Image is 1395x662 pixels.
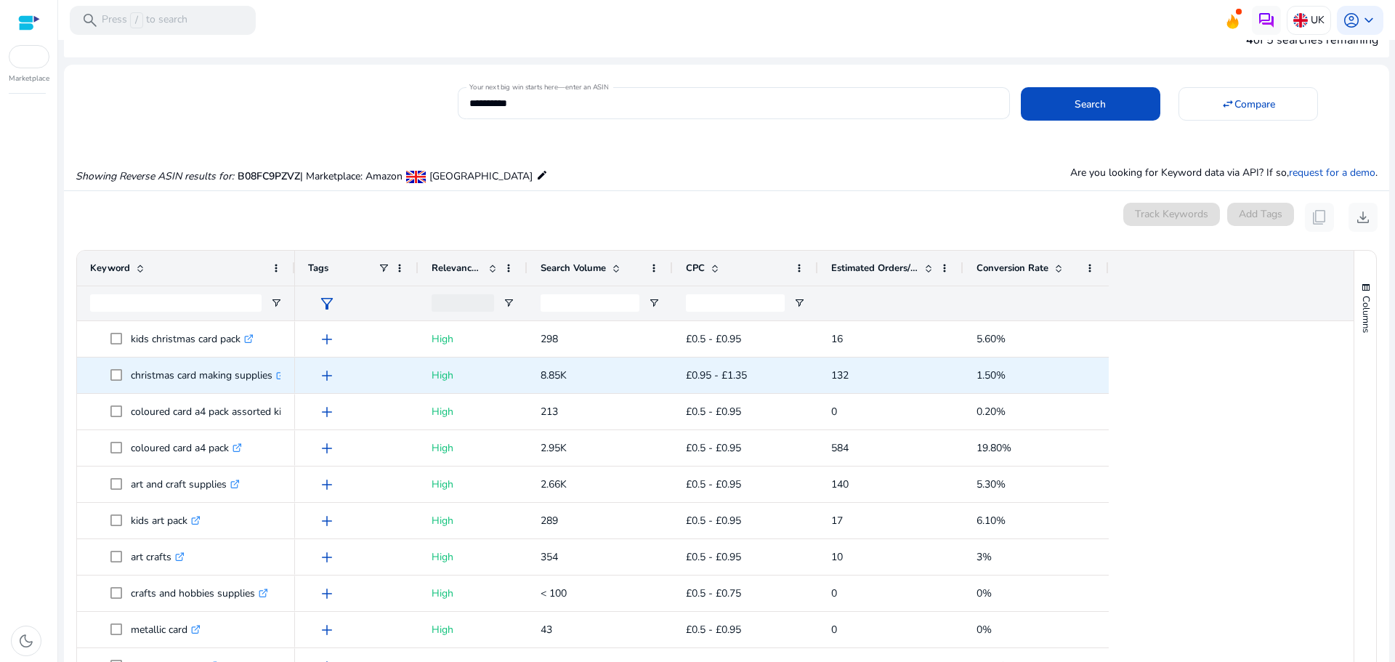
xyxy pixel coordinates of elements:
[469,82,608,92] mat-label: Your next big win starts here—enter an ASIN
[686,441,741,455] span: £0.5 - £0.95
[976,441,1011,455] span: 19.80%
[541,262,606,275] span: Search Volume
[432,469,514,499] p: High
[131,324,254,354] p: kids christmas card pack
[1311,7,1325,33] p: UK
[238,169,300,183] span: B08FC9PZVZ
[1360,12,1378,29] span: keyboard_arrow_down
[432,506,514,536] p: High
[831,514,843,528] span: 17
[300,169,403,183] span: | Marketplace: Amazon
[318,440,336,457] span: add
[976,586,992,600] span: 0%
[541,405,558,419] span: 213
[686,477,741,491] span: £0.5 - £0.95
[686,623,741,637] span: £0.5 - £0.95
[131,433,242,463] p: coloured card a4 pack
[536,166,548,184] mat-icon: edit
[102,12,187,28] p: Press to search
[541,368,567,382] span: 8.85K
[686,550,741,564] span: £0.5 - £0.95
[308,262,328,275] span: Tags
[90,294,262,312] input: Keyword Filter Input
[976,623,992,637] span: 0%
[432,324,514,354] p: High
[831,262,918,275] span: Estimated Orders/Month
[541,332,558,346] span: 298
[831,586,837,600] span: 0
[432,433,514,463] p: High
[686,586,741,600] span: £0.5 - £0.75
[648,297,660,309] button: Open Filter Menu
[318,476,336,493] span: add
[541,623,552,637] span: 43
[541,514,558,528] span: 289
[831,405,837,419] span: 0
[831,441,849,455] span: 584
[541,441,567,455] span: 2.95K
[686,262,705,275] span: CPC
[976,477,1006,491] span: 5.30%
[976,368,1006,382] span: 1.50%
[131,506,201,536] p: kids art pack
[1293,13,1308,28] img: uk.svg
[318,367,336,384] span: add
[90,262,130,275] span: Keyword
[976,405,1006,419] span: 0.20%
[432,542,514,572] p: High
[1221,97,1234,110] mat-icon: swap_horiz
[318,295,336,312] span: filter_alt
[429,169,533,183] span: [GEOGRAPHIC_DATA]
[318,403,336,421] span: add
[1234,97,1275,112] span: Compare
[318,585,336,602] span: add
[686,405,741,419] span: £0.5 - £0.95
[131,360,286,390] p: christmas card making supplies
[76,169,234,183] i: Showing Reverse ASIN results for:
[541,586,567,600] span: < 100
[686,294,785,312] input: CPC Filter Input
[541,294,639,312] input: Search Volume Filter Input
[1075,97,1106,112] span: Search
[432,397,514,427] p: High
[686,332,741,346] span: £0.5 - £0.95
[1359,296,1372,333] span: Columns
[976,550,992,564] span: 3%
[270,297,282,309] button: Open Filter Menu
[831,332,843,346] span: 16
[131,469,240,499] p: art and craft supplies
[831,550,843,564] span: 10
[976,332,1006,346] span: 5.60%
[831,477,849,491] span: 140
[130,12,143,28] span: /
[686,368,747,382] span: £0.95 - £1.35
[131,615,201,645] p: metallic card
[976,514,1006,528] span: 6.10%
[1289,166,1375,179] a: request for a demo
[1343,12,1360,29] span: account_circle
[976,262,1048,275] span: Conversion Rate
[432,360,514,390] p: High
[686,514,741,528] span: £0.5 - £0.95
[9,73,49,84] p: Marketplace
[541,477,567,491] span: 2.66K
[131,397,305,427] p: coloured card a4 pack assorted kids
[793,297,805,309] button: Open Filter Menu
[131,578,268,608] p: crafts and hobbies supplies
[318,331,336,348] span: add
[432,262,482,275] span: Relevance Score
[1070,165,1378,180] p: Are you looking for Keyword data via API? If so, .
[17,632,35,650] span: dark_mode
[432,578,514,608] p: High
[318,621,336,639] span: add
[1021,87,1160,121] button: Search
[1178,87,1318,121] button: Compare
[432,615,514,645] p: High
[541,550,558,564] span: 354
[318,549,336,566] span: add
[131,542,185,572] p: art crafts
[1354,209,1372,226] span: download
[318,512,336,530] span: add
[81,12,99,29] span: search
[831,623,837,637] span: 0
